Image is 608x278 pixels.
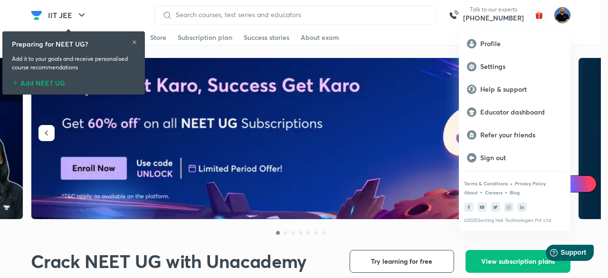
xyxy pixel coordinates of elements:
a: Terms & Conditions [464,181,508,186]
p: Sign out [480,153,562,162]
a: Privacy Policy [515,181,546,186]
a: Educator dashboard [459,101,570,124]
div: • [504,188,508,196]
p: Refer your friends [480,131,562,139]
a: About [464,190,478,195]
iframe: Help widget launcher [523,241,598,268]
a: Careers [485,190,503,195]
a: Profile [459,32,570,55]
a: Settings [459,55,570,78]
p: © 2025 Sorting Hat Technologies Pvt Ltd [464,218,565,223]
a: Help & support [459,78,570,101]
p: Help & support [480,85,562,94]
div: • [510,179,513,188]
p: Educator dashboard [480,108,562,116]
div: • [480,188,483,196]
a: Blog [510,190,520,195]
a: Refer your friends [459,124,570,146]
p: Profile [480,39,562,48]
p: Settings [480,62,562,71]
